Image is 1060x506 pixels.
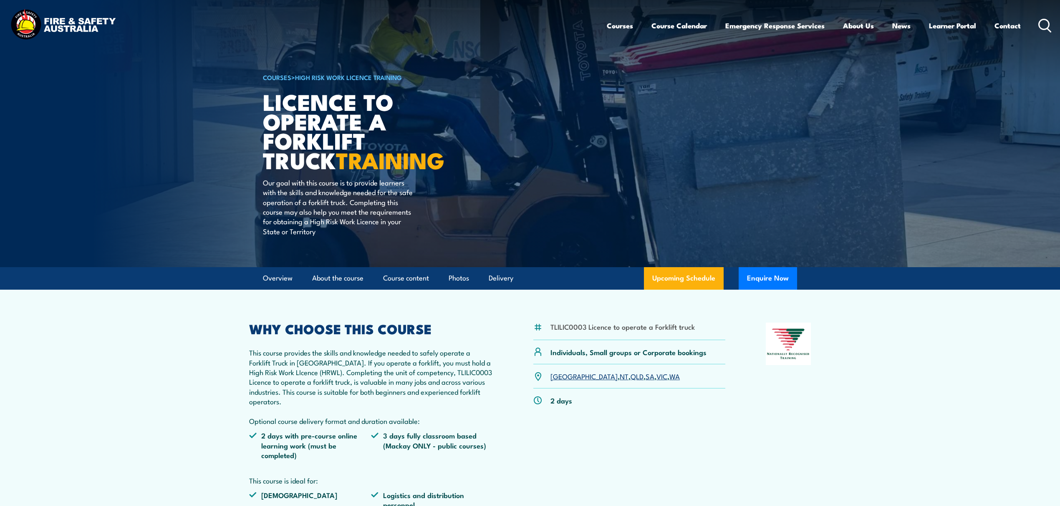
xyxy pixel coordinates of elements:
p: This course is ideal for: [249,476,493,485]
a: Emergency Response Services [725,15,825,37]
a: [GEOGRAPHIC_DATA] [550,371,618,381]
p: Our goal with this course is to provide learners with the skills and knowledge needed for the saf... [263,178,415,236]
a: Upcoming Schedule [644,267,724,290]
li: 3 days fully classroom based (Mackay ONLY - public courses) [371,431,493,460]
img: Nationally Recognised Training logo. [766,323,811,365]
a: About the course [312,267,363,289]
a: Photos [449,267,469,289]
h2: WHY CHOOSE THIS COURSE [249,323,493,334]
h6: > [263,72,469,82]
a: About Us [843,15,874,37]
a: NT [620,371,628,381]
a: Delivery [489,267,513,289]
a: Course content [383,267,429,289]
a: News [892,15,911,37]
a: Courses [607,15,633,37]
p: 2 days [550,396,572,405]
a: VIC [656,371,667,381]
a: SA [646,371,654,381]
a: QLD [631,371,644,381]
strong: TRAINING [336,142,444,177]
p: Individuals, Small groups or Corporate bookings [550,347,707,357]
a: Overview [263,267,293,289]
a: WA [669,371,680,381]
a: Learner Portal [929,15,976,37]
a: High Risk Work Licence Training [295,73,402,82]
li: TLILIC0003 Licence to operate a Forklift truck [550,322,695,331]
h1: Licence to operate a forklift truck [263,92,469,170]
li: 2 days with pre-course online learning work (must be completed) [249,431,371,460]
button: Enquire Now [739,267,797,290]
a: Course Calendar [651,15,707,37]
p: , , , , , [550,371,680,381]
a: Contact [994,15,1021,37]
a: COURSES [263,73,291,82]
p: This course provides the skills and knowledge needed to safely operate a Forklift Truck in [GEOGR... [249,348,493,426]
